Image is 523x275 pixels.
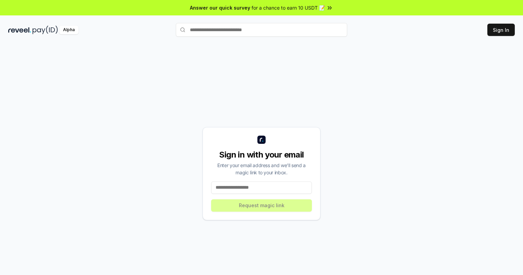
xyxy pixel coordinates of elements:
img: logo_small [257,136,266,144]
img: reveel_dark [8,26,31,34]
span: for a chance to earn 10 USDT 📝 [252,4,325,11]
div: Sign in with your email [211,149,312,160]
div: Alpha [59,26,78,34]
img: pay_id [33,26,58,34]
button: Sign In [487,24,515,36]
div: Enter your email address and we’ll send a magic link to your inbox. [211,162,312,176]
span: Answer our quick survey [190,4,250,11]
